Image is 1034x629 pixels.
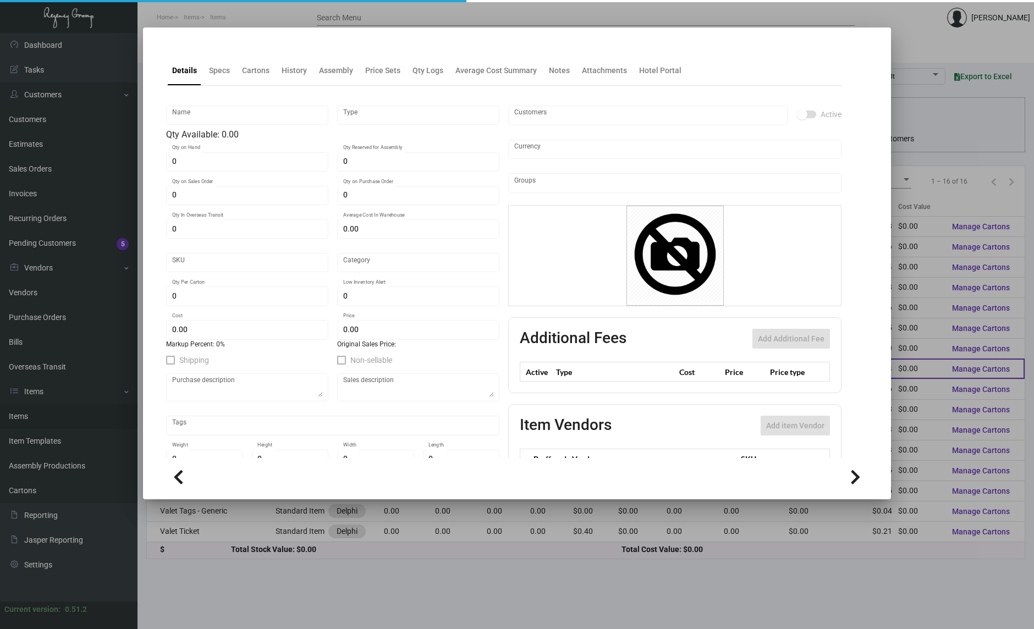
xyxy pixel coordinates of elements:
th: Cost [676,362,722,382]
div: Assembly [319,65,353,76]
th: Price type [767,362,817,382]
div: 0.51.2 [65,604,87,615]
div: Qty Logs [413,65,443,76]
div: Price Sets [365,65,400,76]
div: Cartons [242,65,269,76]
th: Vendor [566,449,735,468]
th: Price [722,362,767,382]
span: Non-sellable [350,354,392,367]
button: Add Additional Fee [752,329,830,349]
th: Active [520,362,554,382]
div: Qty Available: 0.00 [166,128,499,141]
div: Current version: [4,604,61,615]
div: Specs [209,65,230,76]
div: Notes [549,65,570,76]
span: Active [821,108,842,121]
div: Hotel Portal [639,65,681,76]
input: Add new.. [514,111,782,120]
div: Details [172,65,197,76]
div: History [282,65,307,76]
button: Add item Vendor [761,416,830,435]
h2: Additional Fees [520,329,626,349]
th: Type [553,362,676,382]
div: Attachments [582,65,627,76]
span: Shipping [179,354,209,367]
input: Add new.. [514,179,836,187]
th: Preffered [520,449,567,468]
th: SKU [735,449,829,468]
span: Add item Vendor [766,421,824,430]
h2: Item Vendors [520,416,612,435]
span: Add Additional Fee [758,334,824,343]
div: Average Cost Summary [455,65,537,76]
